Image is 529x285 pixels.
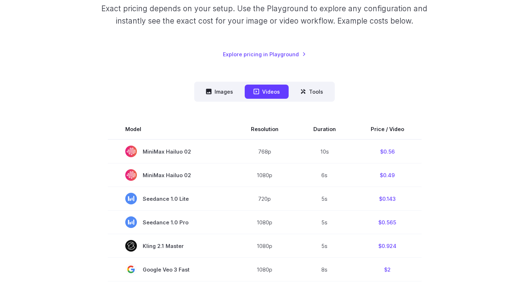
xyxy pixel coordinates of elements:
[125,216,216,228] span: Seedance 1.0 Pro
[353,119,422,139] th: Price / Video
[296,119,353,139] th: Duration
[353,163,422,187] td: $0.49
[125,193,216,204] span: Seedance 1.0 Lite
[223,50,306,58] a: Explore pricing in Playground
[125,264,216,275] span: Google Veo 3 Fast
[296,234,353,258] td: 5s
[296,258,353,281] td: 8s
[233,119,296,139] th: Resolution
[233,139,296,163] td: 768p
[353,187,422,211] td: $0.143
[353,234,422,258] td: $0.924
[296,211,353,234] td: 5s
[296,187,353,211] td: 5s
[233,211,296,234] td: 1080p
[197,85,242,99] button: Images
[353,139,422,163] td: $0.56
[296,139,353,163] td: 10s
[88,3,441,27] p: Exact pricing depends on your setup. Use the Playground to explore any configuration and instantl...
[233,258,296,281] td: 1080p
[233,187,296,211] td: 720p
[296,163,353,187] td: 6s
[292,85,332,99] button: Tools
[245,85,289,99] button: Videos
[108,119,233,139] th: Model
[353,211,422,234] td: $0.565
[353,258,422,281] td: $2
[125,240,216,252] span: Kling 2.1 Master
[125,169,216,181] span: MiniMax Hailuo 02
[125,146,216,157] span: MiniMax Hailuo 02
[233,163,296,187] td: 1080p
[233,234,296,258] td: 1080p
